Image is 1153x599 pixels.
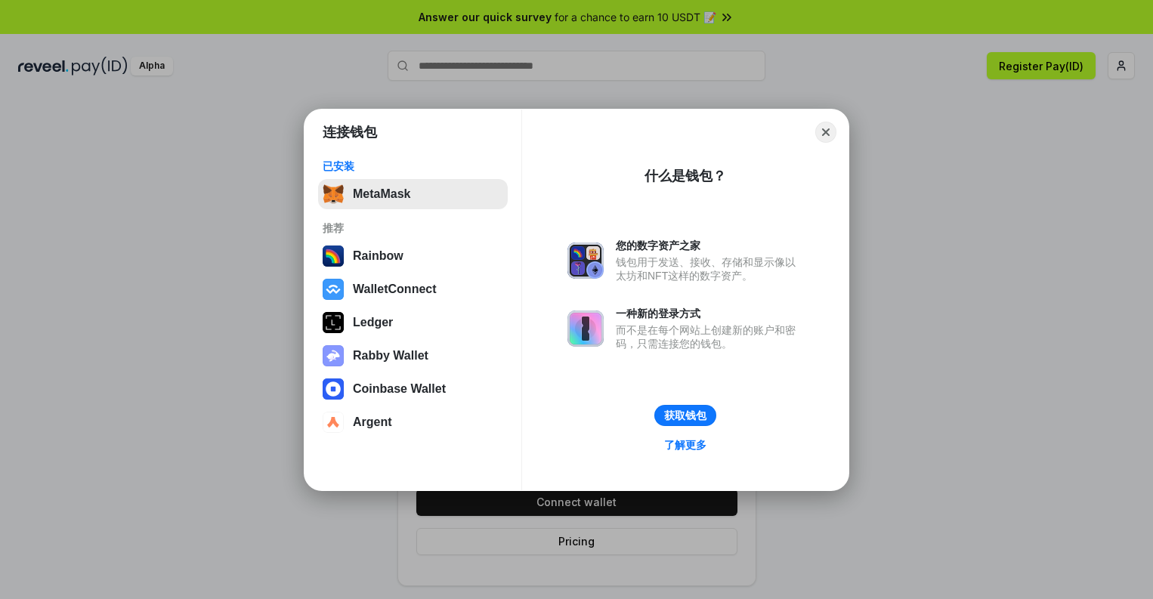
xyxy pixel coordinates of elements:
h1: 连接钱包 [323,123,377,141]
div: Rabby Wallet [353,349,428,363]
img: svg+xml,%3Csvg%20fill%3D%22none%22%20height%3D%2233%22%20viewBox%3D%220%200%2035%2033%22%20width%... [323,184,344,205]
div: 而不是在每个网站上创建新的账户和密码，只需连接您的钱包。 [616,323,803,350]
div: 什么是钱包？ [645,167,726,185]
div: Argent [353,415,392,429]
button: Close [815,122,836,143]
div: WalletConnect [353,283,437,296]
div: 您的数字资产之家 [616,239,803,252]
img: svg+xml,%3Csvg%20width%3D%2228%22%20height%3D%2228%22%20viewBox%3D%220%200%2028%2028%22%20fill%3D... [323,279,344,300]
button: WalletConnect [318,274,508,304]
img: svg+xml,%3Csvg%20xmlns%3D%22http%3A%2F%2Fwww.w3.org%2F2000%2Fsvg%22%20fill%3D%22none%22%20viewBox... [567,310,604,347]
img: svg+xml,%3Csvg%20xmlns%3D%22http%3A%2F%2Fwww.w3.org%2F2000%2Fsvg%22%20fill%3D%22none%22%20viewBox... [567,242,604,279]
button: Rainbow [318,241,508,271]
img: svg+xml,%3Csvg%20width%3D%2228%22%20height%3D%2228%22%20viewBox%3D%220%200%2028%2028%22%20fill%3D... [323,378,344,400]
a: 了解更多 [655,435,716,455]
div: 钱包用于发送、接收、存储和显示像以太坊和NFT这样的数字资产。 [616,255,803,283]
button: Ledger [318,307,508,338]
img: svg+xml,%3Csvg%20width%3D%2228%22%20height%3D%2228%22%20viewBox%3D%220%200%2028%2028%22%20fill%3D... [323,412,344,433]
img: svg+xml,%3Csvg%20xmlns%3D%22http%3A%2F%2Fwww.w3.org%2F2000%2Fsvg%22%20fill%3D%22none%22%20viewBox... [323,345,344,366]
img: svg+xml,%3Csvg%20width%3D%22120%22%20height%3D%22120%22%20viewBox%3D%220%200%20120%20120%22%20fil... [323,245,344,267]
div: 推荐 [323,221,503,235]
div: 一种新的登录方式 [616,307,803,320]
img: svg+xml,%3Csvg%20xmlns%3D%22http%3A%2F%2Fwww.w3.org%2F2000%2Fsvg%22%20width%3D%2228%22%20height%3... [323,312,344,333]
div: 已安装 [323,159,503,173]
button: Argent [318,407,508,437]
div: Ledger [353,316,393,329]
button: Rabby Wallet [318,341,508,371]
button: MetaMask [318,179,508,209]
button: Coinbase Wallet [318,374,508,404]
div: Rainbow [353,249,403,263]
div: 获取钱包 [664,409,706,422]
div: Coinbase Wallet [353,382,446,396]
div: MetaMask [353,187,410,201]
button: 获取钱包 [654,405,716,426]
div: 了解更多 [664,438,706,452]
